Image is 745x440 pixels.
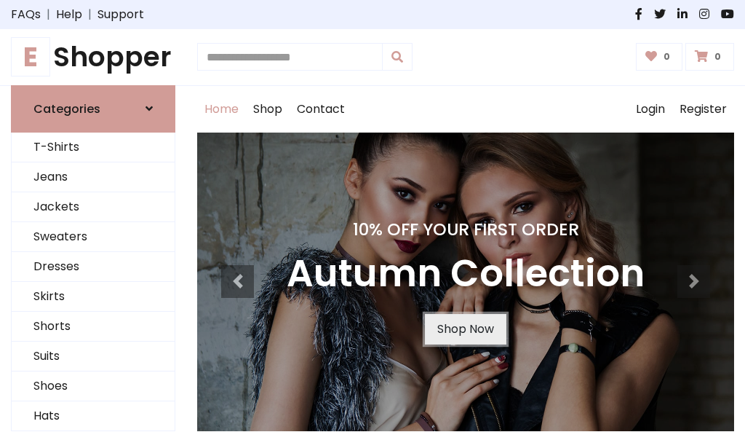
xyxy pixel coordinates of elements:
[629,86,672,133] a: Login
[12,192,175,222] a: Jackets
[12,372,175,401] a: Shoes
[11,41,175,74] h1: Shopper
[711,50,725,63] span: 0
[11,37,50,76] span: E
[56,6,82,23] a: Help
[660,50,674,63] span: 0
[287,251,645,296] h3: Autumn Collection
[97,6,144,23] a: Support
[12,133,175,162] a: T-Shirts
[12,162,175,192] a: Jeans
[41,6,56,23] span: |
[11,41,175,74] a: EShopper
[290,86,352,133] a: Contact
[33,102,100,116] h6: Categories
[12,401,175,431] a: Hats
[12,222,175,252] a: Sweaters
[12,312,175,342] a: Shorts
[12,252,175,282] a: Dresses
[12,282,175,312] a: Skirts
[197,86,246,133] a: Home
[246,86,290,133] a: Shop
[12,342,175,372] a: Suits
[82,6,97,23] span: |
[287,219,645,240] h4: 10% Off Your First Order
[11,6,41,23] a: FAQs
[11,85,175,133] a: Categories
[672,86,734,133] a: Register
[425,314,506,345] a: Shop Now
[685,43,734,71] a: 0
[636,43,683,71] a: 0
